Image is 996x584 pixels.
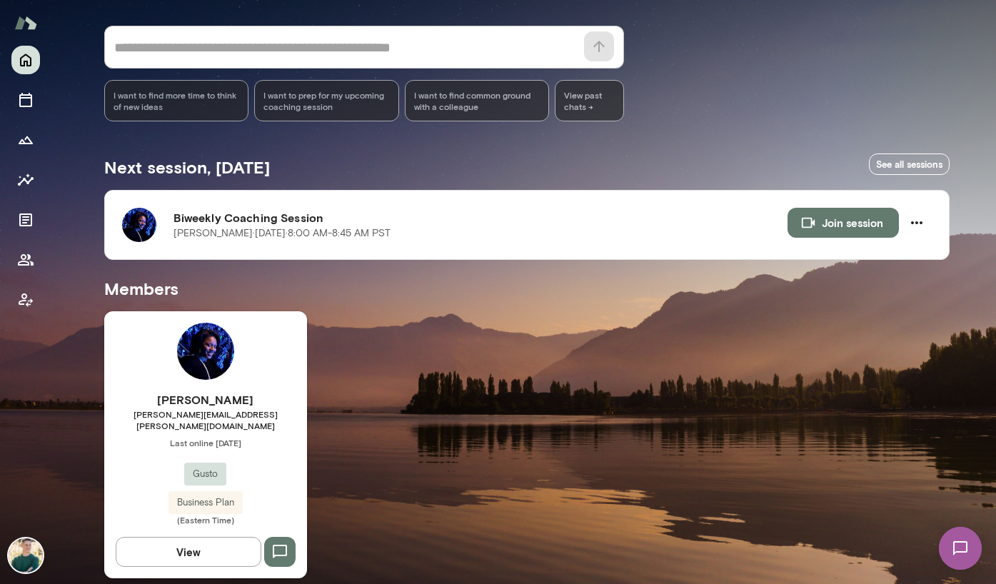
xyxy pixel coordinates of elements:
[414,89,540,112] span: I want to find common ground with a colleague
[11,206,40,234] button: Documents
[114,89,240,112] span: I want to find more time to think of new ideas
[263,89,390,112] span: I want to prep for my upcoming coaching session
[116,537,261,567] button: View
[11,246,40,274] button: Members
[177,323,234,380] img: Monique Jackson
[184,467,226,481] span: Gusto
[14,9,37,36] img: Mento
[173,209,788,226] h6: Biweekly Coaching Session
[869,153,950,176] a: See all sessions
[104,514,307,525] span: (Eastern Time)
[104,277,950,300] h5: Members
[11,86,40,114] button: Sessions
[173,226,391,241] p: [PERSON_NAME] · [DATE] · 8:00 AM-8:45 AM PST
[9,538,43,573] img: Bryan White
[11,126,40,154] button: Growth Plan
[104,391,307,408] h6: [PERSON_NAME]
[104,156,270,178] h5: Next session, [DATE]
[104,408,307,431] span: [PERSON_NAME][EMAIL_ADDRESS][PERSON_NAME][DOMAIN_NAME]
[254,80,399,121] div: I want to prep for my upcoming coaching session
[11,166,40,194] button: Insights
[104,80,249,121] div: I want to find more time to think of new ideas
[405,80,550,121] div: I want to find common ground with a colleague
[11,286,40,314] button: Client app
[104,437,307,448] span: Last online [DATE]
[168,495,243,510] span: Business Plan
[11,46,40,74] button: Home
[555,80,623,121] span: View past chats ->
[788,208,899,238] button: Join session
